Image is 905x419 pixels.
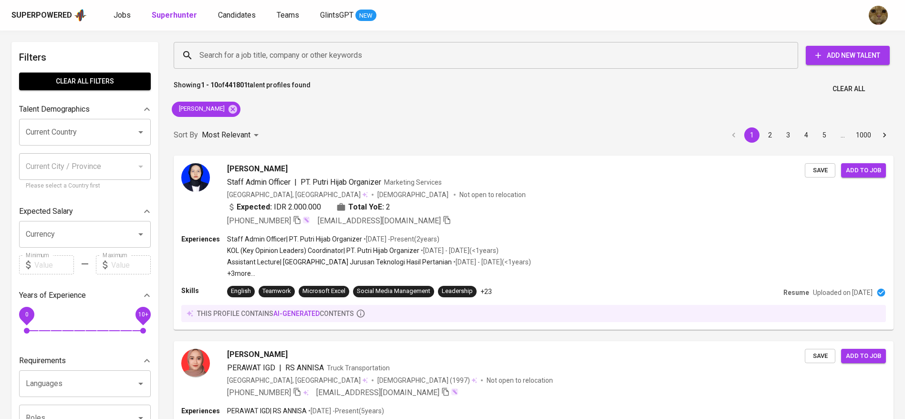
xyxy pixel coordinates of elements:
[832,83,865,95] span: Clear All
[762,127,778,143] button: Go to page 2
[806,46,890,65] button: Add New Talent
[810,165,831,176] span: Save
[805,349,835,364] button: Save
[853,127,874,143] button: Go to page 1000
[11,10,72,21] div: Superpowered
[218,10,258,21] a: Candidates
[846,351,881,362] span: Add to job
[218,10,256,20] span: Candidates
[11,8,87,22] a: Superpoweredapp logo
[459,190,526,199] p: Not open to relocation
[174,156,894,330] a: [PERSON_NAME]Staff Admin Officer|PT. Putri Hijab OrganizerMarketing Services[GEOGRAPHIC_DATA], [G...
[877,127,892,143] button: Go to next page
[262,287,291,296] div: Teamwork
[134,126,147,139] button: Open
[19,286,151,305] div: Years of Experience
[377,376,477,385] div: (1997)
[134,228,147,241] button: Open
[419,246,499,255] p: • [DATE] - [DATE] ( <1 years )
[227,163,288,175] span: [PERSON_NAME]
[277,10,301,21] a: Teams
[202,126,262,144] div: Most Relevant
[744,127,759,143] button: page 1
[320,10,354,20] span: GlintsGPT
[172,105,230,114] span: [PERSON_NAME]
[27,75,143,87] span: Clear All filters
[487,376,553,385] p: Not open to relocation
[227,178,291,187] span: Staff Admin Officer
[227,257,452,267] p: Assistant Lecture | [GEOGRAPHIC_DATA] Jurusan Teknologi Hasil Pertanian
[227,376,368,385] div: [GEOGRAPHIC_DATA], [GEOGRAPHIC_DATA]
[302,287,345,296] div: Microsoft Excel
[318,216,441,225] span: [EMAIL_ADDRESS][DOMAIN_NAME]
[841,163,886,178] button: Add to job
[19,355,66,367] p: Requirements
[384,178,442,186] span: Marketing Services
[227,388,291,397] span: [PHONE_NUMBER]
[134,377,147,390] button: Open
[114,10,131,20] span: Jobs
[114,10,133,21] a: Jobs
[362,234,439,244] p: • [DATE] - Present ( 2 years )
[357,287,430,296] div: Social Media Management
[307,406,384,416] p: • [DATE] - Present ( 5 years )
[377,376,450,385] span: [DEMOGRAPHIC_DATA]
[19,351,151,370] div: Requirements
[813,50,882,62] span: Add New Talent
[273,310,320,317] span: AI-generated
[181,349,210,377] img: 93698d57c8e7aa9523a8bc2a86cacf5f.jpeg
[138,311,148,318] span: 10+
[841,349,886,364] button: Add to job
[152,10,199,21] a: Superhunter
[277,10,299,20] span: Teams
[197,309,354,318] p: this profile contains contents
[181,286,227,295] p: Skills
[174,129,198,141] p: Sort By
[386,201,390,213] span: 2
[19,206,73,217] p: Expected Salary
[19,50,151,65] h6: Filters
[19,100,151,119] div: Talent Demographics
[783,288,809,297] p: Resume
[869,6,888,25] img: ec6c0910-f960-4a00-a8f8-c5744e41279e.jpg
[227,363,275,372] span: PERAWAT IGD
[327,364,390,372] span: Truck Transportation
[26,181,144,191] p: Please select a Country first
[377,190,450,199] span: [DEMOGRAPHIC_DATA]
[227,216,291,225] span: [PHONE_NUMBER]
[799,127,814,143] button: Go to page 4
[452,257,531,267] p: • [DATE] - [DATE] ( <1 years )
[19,290,86,301] p: Years of Experience
[227,234,362,244] p: Staff Admin Officer | PT. Putri Hijab Organizer
[227,269,531,278] p: +3 more ...
[480,287,492,296] p: +23
[301,178,381,187] span: PT. Putri Hijab Organizer
[835,130,850,140] div: …
[829,80,869,98] button: Clear All
[355,11,376,21] span: NEW
[227,246,419,255] p: KOL (Key Opinion Leaders) Coordinator | PT. Putri Hijab Organizer
[231,287,251,296] div: English
[227,406,307,416] p: PERAWAT IGD | RS ANNISA
[74,8,87,22] img: app logo
[237,201,272,213] b: Expected:
[181,406,227,416] p: Experiences
[181,163,210,192] img: 05ac70831109e37cf6e43a4653cfc2de.jpg
[227,349,288,360] span: [PERSON_NAME]
[227,190,368,199] div: [GEOGRAPHIC_DATA], [GEOGRAPHIC_DATA]
[348,201,384,213] b: Total YoE:
[111,255,151,274] input: Value
[320,10,376,21] a: GlintsGPT NEW
[181,234,227,244] p: Experiences
[451,388,458,396] img: magic_wand.svg
[19,73,151,90] button: Clear All filters
[846,165,881,176] span: Add to job
[294,177,297,188] span: |
[25,311,28,318] span: 0
[34,255,74,274] input: Value
[285,363,324,372] span: RS ANNISA
[780,127,796,143] button: Go to page 3
[172,102,240,117] div: [PERSON_NAME]
[279,362,281,374] span: |
[813,288,873,297] p: Uploaded on [DATE]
